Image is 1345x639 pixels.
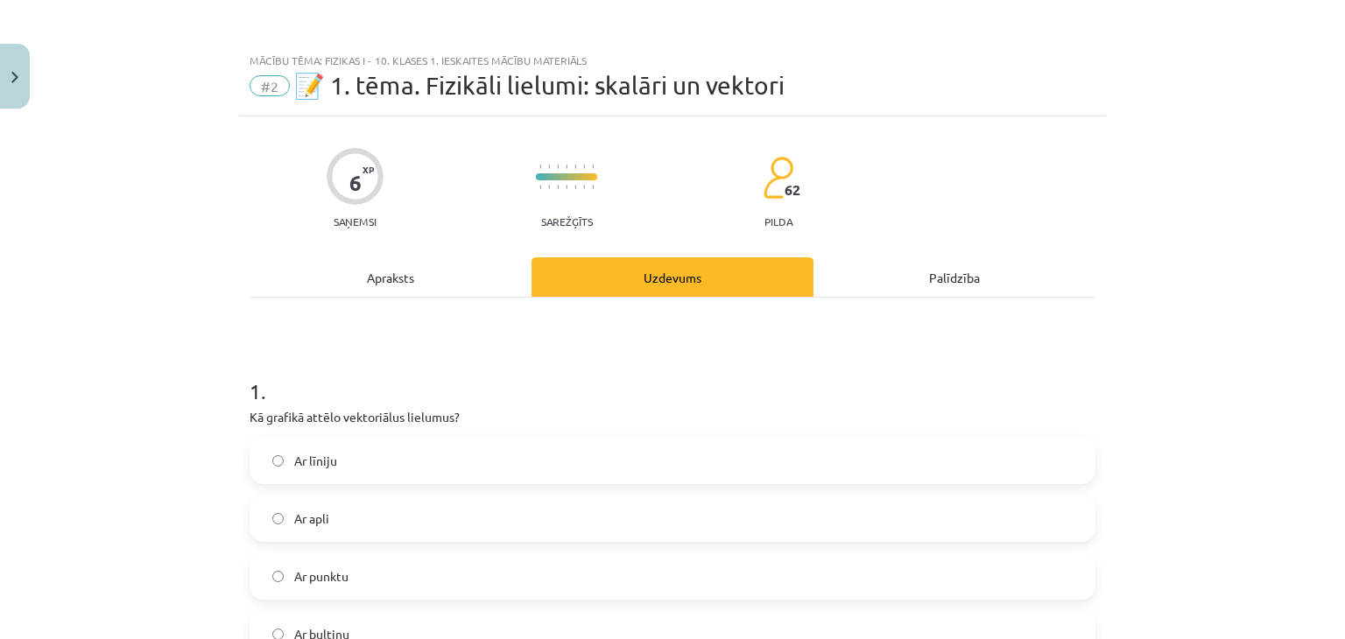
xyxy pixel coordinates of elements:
[813,257,1095,297] div: Palīdzība
[539,165,541,169] img: icon-short-line-57e1e144782c952c97e751825c79c345078a6d821885a25fce030b3d8c18986b.svg
[11,72,18,83] img: icon-close-lesson-0947bae3869378f0d4975bcd49f059093ad1ed9edebbc8119c70593378902aed.svg
[272,455,284,467] input: Ar līniju
[548,185,550,189] img: icon-short-line-57e1e144782c952c97e751825c79c345078a6d821885a25fce030b3d8c18986b.svg
[349,171,362,195] div: 6
[250,75,290,96] span: #2
[294,71,785,100] span: 📝 1. tēma. Fizikāli lielumi: skalāri un vektori
[250,408,1095,426] p: Kā grafikā attēlo vektoriālus lielumus?
[294,567,349,586] span: Ar punktu
[363,165,374,174] span: XP
[785,182,800,198] span: 62
[327,215,384,228] p: Saņemsi
[566,185,567,189] img: icon-short-line-57e1e144782c952c97e751825c79c345078a6d821885a25fce030b3d8c18986b.svg
[764,215,792,228] p: pilda
[583,185,585,189] img: icon-short-line-57e1e144782c952c97e751825c79c345078a6d821885a25fce030b3d8c18986b.svg
[592,165,594,169] img: icon-short-line-57e1e144782c952c97e751825c79c345078a6d821885a25fce030b3d8c18986b.svg
[541,215,593,228] p: Sarežģīts
[250,257,532,297] div: Apraksts
[566,165,567,169] img: icon-short-line-57e1e144782c952c97e751825c79c345078a6d821885a25fce030b3d8c18986b.svg
[272,571,284,582] input: Ar punktu
[763,156,793,200] img: students-c634bb4e5e11cddfef0936a35e636f08e4e9abd3cc4e673bd6f9a4125e45ecb1.svg
[539,185,541,189] img: icon-short-line-57e1e144782c952c97e751825c79c345078a6d821885a25fce030b3d8c18986b.svg
[574,185,576,189] img: icon-short-line-57e1e144782c952c97e751825c79c345078a6d821885a25fce030b3d8c18986b.svg
[272,513,284,524] input: Ar apli
[250,348,1095,403] h1: 1 .
[557,185,559,189] img: icon-short-line-57e1e144782c952c97e751825c79c345078a6d821885a25fce030b3d8c18986b.svg
[557,165,559,169] img: icon-short-line-57e1e144782c952c97e751825c79c345078a6d821885a25fce030b3d8c18986b.svg
[250,54,1095,67] div: Mācību tēma: Fizikas i - 10. klases 1. ieskaites mācību materiāls
[294,452,337,470] span: Ar līniju
[592,185,594,189] img: icon-short-line-57e1e144782c952c97e751825c79c345078a6d821885a25fce030b3d8c18986b.svg
[574,165,576,169] img: icon-short-line-57e1e144782c952c97e751825c79c345078a6d821885a25fce030b3d8c18986b.svg
[583,165,585,169] img: icon-short-line-57e1e144782c952c97e751825c79c345078a6d821885a25fce030b3d8c18986b.svg
[548,165,550,169] img: icon-short-line-57e1e144782c952c97e751825c79c345078a6d821885a25fce030b3d8c18986b.svg
[294,509,329,528] span: Ar apli
[532,257,813,297] div: Uzdevums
